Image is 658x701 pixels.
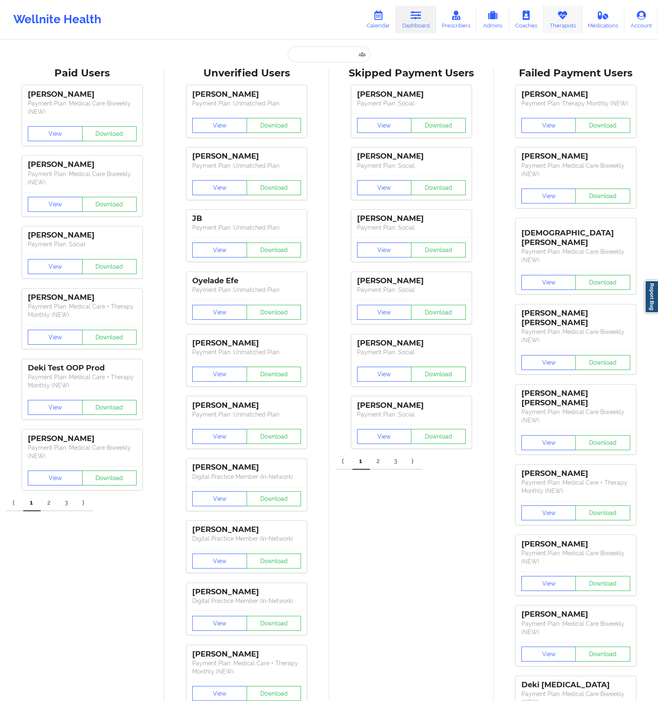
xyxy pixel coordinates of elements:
[521,478,630,495] p: Payment Plan : Medical Care + Therapy Monthly (NEW)
[521,355,576,370] button: View
[82,400,137,415] button: Download
[370,453,387,470] a: 2
[357,162,466,170] p: Payment Plan : Social
[82,197,137,212] button: Download
[521,309,630,328] div: [PERSON_NAME] [PERSON_NAME]
[28,90,137,99] div: [PERSON_NAME]
[509,6,543,33] a: Coaches
[521,389,630,408] div: [PERSON_NAME] [PERSON_NAME]
[357,243,412,257] button: View
[499,67,652,80] div: Failed Payment Users
[192,214,301,223] div: JB
[357,338,466,348] div: [PERSON_NAME]
[192,276,301,286] div: Oyelade Efe
[6,495,93,511] div: Pagination Navigation
[192,152,301,161] div: [PERSON_NAME]
[521,152,630,161] div: [PERSON_NAME]
[575,576,630,591] button: Download
[357,90,466,99] div: [PERSON_NAME]
[28,197,83,212] button: View
[28,373,137,390] p: Payment Plan : Medical Care + Therapy Monthly (NEW)
[23,495,41,511] a: 1
[521,275,576,290] button: View
[357,99,466,108] p: Payment Plan : Social
[192,616,247,631] button: View
[357,214,466,223] div: [PERSON_NAME]
[521,90,630,99] div: [PERSON_NAME]
[405,453,422,470] a: Next item
[521,647,576,662] button: View
[192,534,301,543] p: Digital Practice Member (In-Network)
[624,6,658,33] a: Account
[82,330,137,345] button: Download
[28,293,137,302] div: [PERSON_NAME]
[411,118,466,133] button: Download
[170,67,323,80] div: Unverified Users
[387,453,405,470] a: 3
[28,434,137,444] div: [PERSON_NAME]
[192,223,301,232] p: Payment Plan : Unmatched Plan
[335,67,488,80] div: Skipped Payment Users
[192,118,247,133] button: View
[192,597,301,605] p: Digital Practice Member (In-Network)
[247,686,301,701] button: Download
[357,429,412,444] button: View
[411,305,466,320] button: Download
[192,90,301,99] div: [PERSON_NAME]
[396,6,436,33] a: Dashboard
[645,280,658,313] a: Report Bug
[575,505,630,520] button: Download
[543,6,582,33] a: Therapists
[357,305,412,320] button: View
[521,118,576,133] button: View
[335,453,352,470] a: Previous item
[41,495,58,511] a: 2
[575,189,630,203] button: Download
[28,160,137,169] div: [PERSON_NAME]
[192,525,301,534] div: [PERSON_NAME]
[521,549,630,566] p: Payment Plan : Medical Care Biweekly (NEW)
[582,6,625,33] a: Medications
[192,348,301,356] p: Payment Plan : Unmatched Plan
[192,686,247,701] button: View
[247,180,301,195] button: Download
[521,576,576,591] button: View
[28,330,83,345] button: View
[436,6,477,33] a: Prescribers
[192,162,301,170] p: Payment Plan : Unmatched Plan
[76,495,93,511] a: Next item
[28,259,83,274] button: View
[357,410,466,419] p: Payment Plan : Social
[192,491,247,506] button: View
[192,243,247,257] button: View
[357,180,412,195] button: View
[521,505,576,520] button: View
[28,444,137,460] p: Payment Plan : Medical Care Biweekly (NEW)
[6,67,159,80] div: Paid Users
[521,328,630,344] p: Payment Plan : Medical Care Biweekly (NEW)
[357,367,412,382] button: View
[477,6,509,33] a: Admins
[82,126,137,141] button: Download
[247,554,301,569] button: Download
[357,401,466,410] div: [PERSON_NAME]
[192,401,301,410] div: [PERSON_NAME]
[575,118,630,133] button: Download
[575,647,630,662] button: Download
[28,240,137,248] p: Payment Plan : Social
[411,367,466,382] button: Download
[247,491,301,506] button: Download
[28,363,137,373] div: Deki Test OOP Prod
[192,659,301,676] p: Payment Plan : Medical Care + Therapy Monthly (NEW)
[192,410,301,419] p: Payment Plan : Unmatched Plan
[575,435,630,450] button: Download
[192,180,247,195] button: View
[521,189,576,203] button: View
[247,429,301,444] button: Download
[28,170,137,186] p: Payment Plan : Medical Care Biweekly (NEW)
[357,152,466,161] div: [PERSON_NAME]
[192,587,301,597] div: [PERSON_NAME]
[521,435,576,450] button: View
[192,286,301,294] p: Payment Plan : Unmatched Plan
[247,243,301,257] button: Download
